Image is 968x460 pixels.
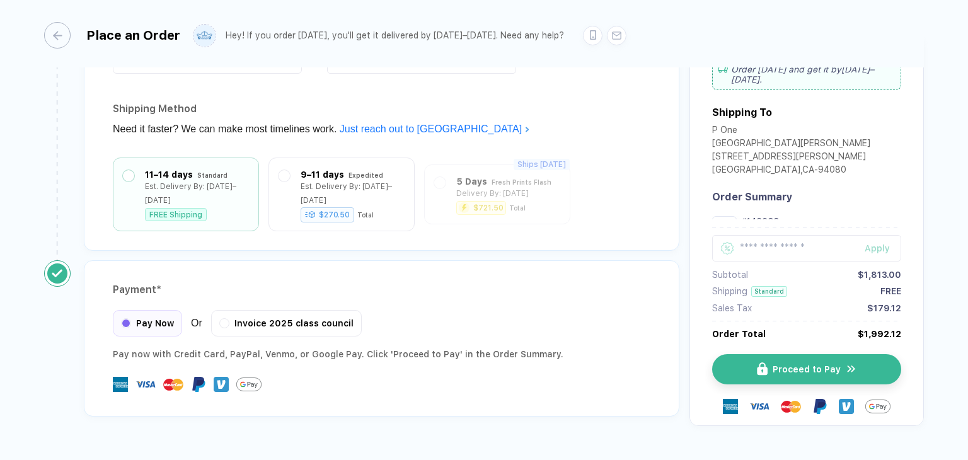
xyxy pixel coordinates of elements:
[712,191,901,203] div: Order Summary
[712,151,870,164] div: [STREET_ADDRESS][PERSON_NAME]
[839,399,854,414] img: Venmo
[113,347,650,362] div: Pay now with Credit Card, PayPal , Venmo , or Google Pay. Click 'Proceed to Pay' in the Order Sum...
[712,164,870,178] div: [GEOGRAPHIC_DATA] , CA - 94080
[145,180,249,207] div: Est. Delivery By: [DATE]–[DATE]
[145,168,193,181] div: 11–14 days
[781,396,801,417] img: master-card
[757,363,768,376] img: icon
[113,310,182,336] div: Pay Now
[113,377,128,392] img: express
[86,28,180,43] div: Place an Order
[340,124,530,134] a: Just reach out to [GEOGRAPHIC_DATA]
[357,211,374,219] div: Total
[145,208,207,221] div: FREE Shipping
[712,354,901,384] button: iconProceed to Payicon
[113,310,362,336] div: Or
[191,377,206,392] img: Paypal
[712,329,766,339] div: Order Total
[849,235,901,262] button: Apply
[279,168,405,221] div: 9–11 days ExpeditedEst. Delivery By: [DATE]–[DATE]$270.50Total
[163,374,183,394] img: master-card
[773,364,841,374] span: Proceed to Pay
[236,372,262,397] img: Google Pay
[867,303,901,313] div: $179.12
[865,243,901,253] div: Apply
[751,286,787,297] div: Standard
[858,329,901,339] div: $1,992.12
[113,280,650,300] div: Payment
[197,168,228,182] div: Standard
[193,25,216,47] img: user profile
[723,399,738,414] img: express
[226,30,564,41] div: Hey! If you order [DATE], you'll get it delivered by [DATE]–[DATE]. Need any help?
[812,399,827,414] img: Paypal
[712,125,870,138] div: P One
[113,99,650,119] div: Shipping Method
[880,287,901,297] div: FREE
[301,180,405,207] div: Est. Delivery By: [DATE]–[DATE]
[136,318,174,328] span: Pay Now
[234,318,354,328] span: Invoice 2025 class council
[214,377,229,392] img: Venmo
[742,216,901,226] div: #1466CC
[113,119,650,139] div: Need it faster? We can make most timelines work.
[123,168,249,221] div: 11–14 days StandardEst. Delivery By: [DATE]–[DATE]FREE Shipping
[301,207,354,222] div: $270.50
[712,59,901,90] div: Order [DATE] and get it by [DATE]–[DATE] .
[712,287,747,297] div: Shipping
[135,374,156,394] img: visa
[858,270,901,280] div: $1,813.00
[712,270,748,280] div: Subtotal
[712,138,870,151] div: [GEOGRAPHIC_DATA][PERSON_NAME]
[349,168,383,182] div: Expedited
[712,303,752,313] div: Sales Tax
[846,364,857,376] img: icon
[749,396,769,417] img: visa
[301,168,344,181] div: 9–11 days
[865,394,890,419] img: Google Pay
[712,106,772,118] div: Shipping To
[211,310,362,336] div: Invoice 2025 class council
